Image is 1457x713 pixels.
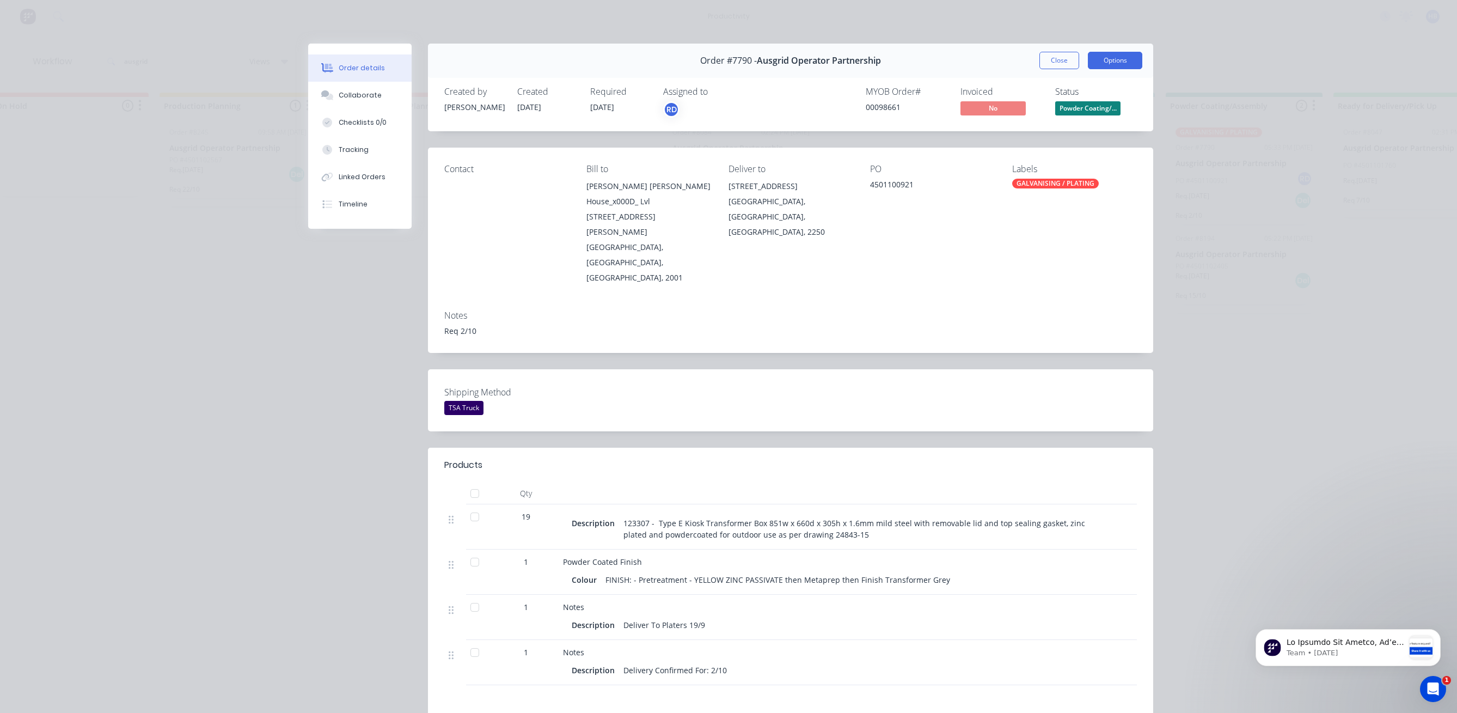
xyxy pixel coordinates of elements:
[308,191,412,218] button: Timeline
[524,647,528,658] span: 1
[339,63,385,73] div: Order details
[517,102,541,112] span: [DATE]
[586,179,711,240] div: [PERSON_NAME] [PERSON_NAME] House_x000D_ Lvl [STREET_ADDRESS][PERSON_NAME]
[563,602,584,612] span: Notes
[728,179,853,240] div: [STREET_ADDRESS][GEOGRAPHIC_DATA], [GEOGRAPHIC_DATA], [GEOGRAPHIC_DATA], 2250
[1055,87,1137,97] div: Status
[308,82,412,109] button: Collaborate
[517,87,577,97] div: Created
[444,310,1137,321] div: Notes
[1055,101,1121,115] span: Powder Coating/...
[757,56,881,66] span: Ausgrid Operator Partnership
[444,401,483,415] div: TSA Truck
[601,572,954,588] div: FINISH: - Pretreatment - YELLOW ZINC PASSIVATE then Metaprep then Finish Transformer Grey
[590,87,650,97] div: Required
[1088,52,1142,69] button: Options
[700,56,757,66] span: Order #7790 -
[586,240,711,285] div: [GEOGRAPHIC_DATA], [GEOGRAPHIC_DATA], [GEOGRAPHIC_DATA], 2001
[1055,101,1121,118] button: Powder Coating/...
[308,109,412,136] button: Checklists 0/0
[308,136,412,163] button: Tracking
[572,662,619,678] div: Description
[522,511,530,522] span: 19
[339,118,387,127] div: Checklists 0/0
[572,515,619,531] div: Description
[444,101,504,113] div: [PERSON_NAME]
[590,102,614,112] span: [DATE]
[572,572,601,588] div: Colour
[339,172,385,182] div: Linked Orders
[493,483,559,504] div: Qty
[960,101,1026,115] span: No
[619,662,731,678] div: Delivery Confirmed For: 2/10
[444,87,504,97] div: Created by
[524,556,528,568] span: 1
[1420,676,1446,702] iframe: Intercom live chat
[619,515,1090,543] div: 123307 - Type E Kiosk Transformer Box 851w x 660d x 305h x 1.6mm mild steel with removable lid an...
[586,164,711,174] div: Bill to
[663,87,772,97] div: Assigned to
[728,179,853,194] div: [STREET_ADDRESS]
[866,101,947,113] div: 00098661
[728,194,853,240] div: [GEOGRAPHIC_DATA], [GEOGRAPHIC_DATA], [GEOGRAPHIC_DATA], 2250
[866,87,947,97] div: MYOB Order #
[619,617,709,633] div: Deliver To Platers 19/9
[870,179,995,194] div: 4501100921
[339,90,382,100] div: Collaborate
[1239,607,1457,684] iframe: Intercom notifications message
[1442,676,1451,685] span: 1
[960,87,1042,97] div: Invoiced
[444,164,569,174] div: Contact
[1012,179,1099,188] div: GALVANISING / PLATING
[728,164,853,174] div: Deliver to
[870,164,995,174] div: PO
[586,179,711,285] div: [PERSON_NAME] [PERSON_NAME] House_x000D_ Lvl [STREET_ADDRESS][PERSON_NAME][GEOGRAPHIC_DATA], [GEO...
[339,199,368,209] div: Timeline
[663,101,679,118] button: RD
[563,557,642,567] span: Powder Coated Finish
[308,163,412,191] button: Linked Orders
[563,647,584,657] span: Notes
[444,459,482,472] div: Products
[1039,52,1079,69] button: Close
[524,601,528,613] span: 1
[308,54,412,82] button: Order details
[444,325,1137,337] div: Req 2/10
[1012,164,1137,174] div: Labels
[444,386,580,399] label: Shipping Method
[572,617,619,633] div: Description
[339,145,369,155] div: Tracking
